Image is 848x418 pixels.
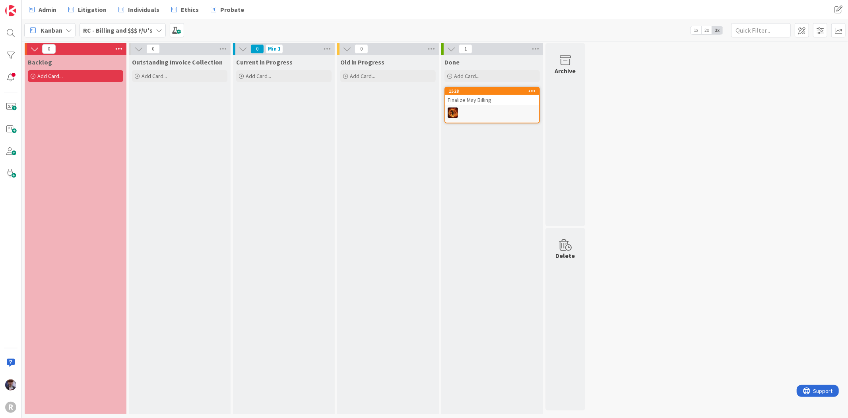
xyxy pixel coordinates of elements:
[445,88,539,105] div: 1528Finalize May Billing
[701,26,712,34] span: 2x
[731,23,791,37] input: Quick Filter...
[555,66,576,76] div: Archive
[444,58,460,66] span: Done
[448,107,458,118] img: TR
[246,72,271,80] span: Add Card...
[5,5,16,16] img: Visit kanbanzone.com
[445,107,539,118] div: TR
[146,44,160,54] span: 0
[128,5,159,14] span: Individuals
[5,402,16,413] div: R
[340,58,384,66] span: Old in Progress
[220,5,244,14] span: Probate
[250,44,264,54] span: 0
[445,88,539,95] div: 1528
[449,88,539,94] div: 1528
[78,5,107,14] span: Litigation
[350,72,375,80] span: Add Card...
[114,2,164,17] a: Individuals
[454,72,479,80] span: Add Card...
[236,58,293,66] span: Current in Progress
[444,87,540,123] a: 1528Finalize May BillingTR
[691,26,701,34] span: 1x
[37,72,63,80] span: Add Card...
[39,5,56,14] span: Admin
[445,95,539,105] div: Finalize May Billing
[64,2,111,17] a: Litigation
[132,58,223,66] span: Outstanding Invoice Collection
[712,26,723,34] span: 3x
[28,58,52,66] span: Backlog
[24,2,61,17] a: Admin
[556,251,575,260] div: Delete
[206,2,249,17] a: Probate
[459,44,472,54] span: 1
[17,1,36,11] span: Support
[5,379,16,391] img: ML
[41,25,62,35] span: Kanban
[83,26,153,34] b: RC - Billing and $$$ F/U's
[167,2,204,17] a: Ethics
[355,44,368,54] span: 0
[42,44,56,54] span: 0
[268,47,281,51] div: Min 1
[181,5,199,14] span: Ethics
[142,72,167,80] span: Add Card...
